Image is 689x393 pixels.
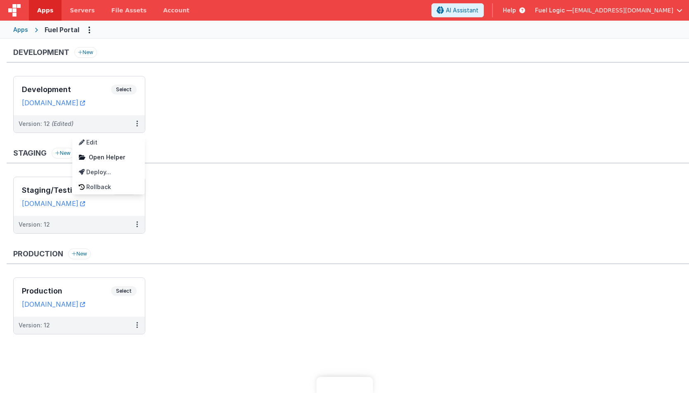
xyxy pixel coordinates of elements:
a: Rollback [72,180,145,194]
span: [EMAIL_ADDRESS][DOMAIN_NAME] [572,6,673,14]
span: Fuel Logic — [535,6,572,14]
span: Servers [70,6,95,14]
button: Fuel Logic — [EMAIL_ADDRESS][DOMAIN_NAME] [535,6,682,14]
a: Deploy... [72,165,145,180]
a: Edit [72,135,145,150]
button: AI Assistant [431,3,484,17]
span: Open Helper [89,154,125,161]
span: File Assets [111,6,147,14]
div: Options [72,135,145,194]
span: AI Assistant [446,6,478,14]
span: Help [503,6,516,14]
span: Apps [37,6,53,14]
